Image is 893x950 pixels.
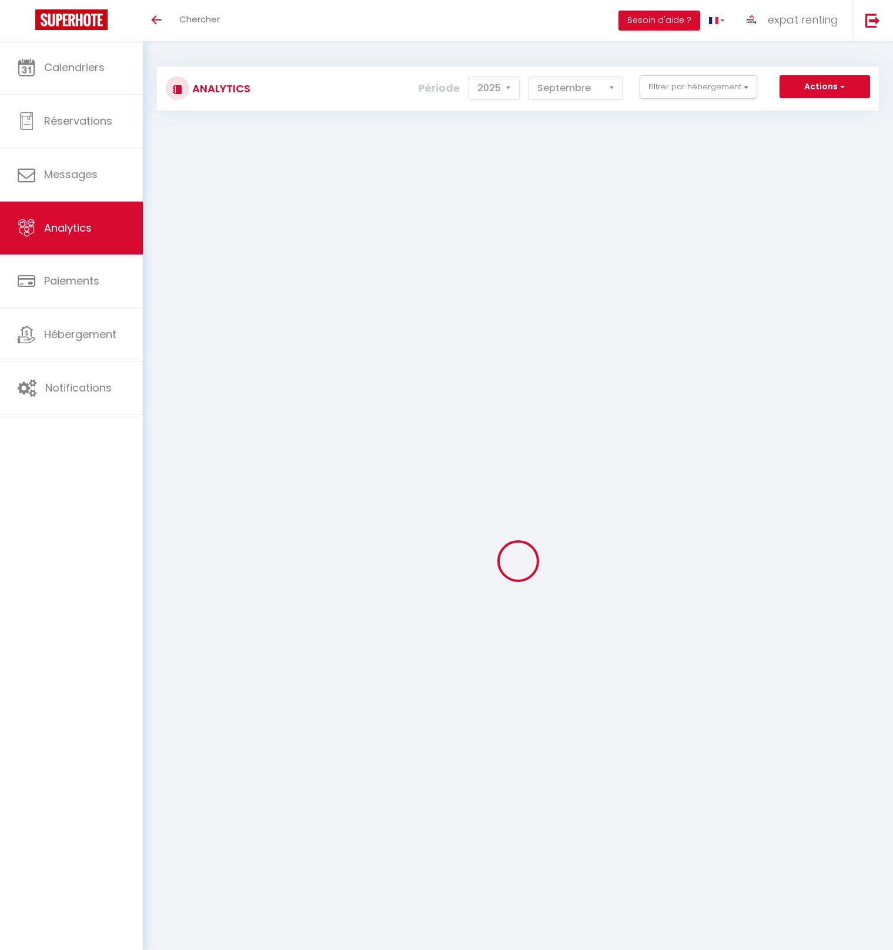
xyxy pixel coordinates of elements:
[618,11,700,31] button: Besoin d'aide ?
[44,273,99,288] span: Paiements
[865,13,880,28] img: logout
[35,9,108,30] img: Super Booking
[179,13,220,25] span: Chercher
[44,113,112,128] span: Réservations
[743,11,760,29] img: ...
[419,75,460,101] label: Période
[44,60,105,75] span: Calendriers
[768,12,838,27] span: expat renting
[44,220,92,235] span: Analytics
[45,380,112,395] span: Notifications
[189,75,250,102] h3: Analytics
[44,327,116,342] span: Hébergement
[44,167,98,182] span: Messages
[780,75,870,99] button: Actions
[640,75,757,99] button: Filtrer par hébergement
